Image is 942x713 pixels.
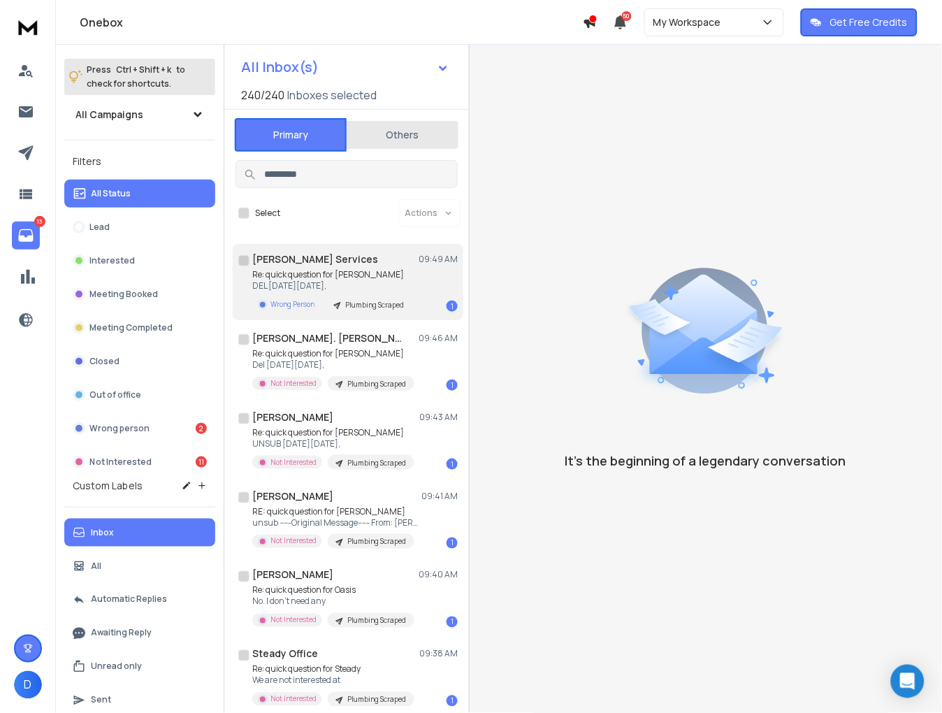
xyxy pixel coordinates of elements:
[14,14,42,40] img: logo
[12,222,40,250] a: 13
[14,671,42,699] button: D
[653,15,727,29] p: My Workspace
[830,15,908,29] p: Get Free Credits
[622,11,632,21] span: 50
[891,665,925,698] div: Open Intercom Messenger
[80,14,583,31] h1: Onebox
[34,216,45,227] p: 13
[801,8,918,36] button: Get Free Credits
